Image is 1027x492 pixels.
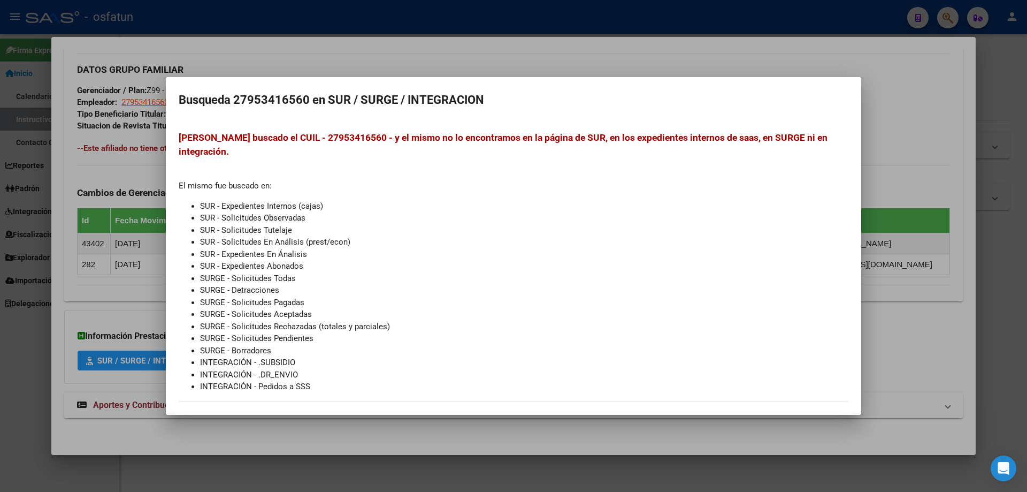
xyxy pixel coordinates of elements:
[200,224,848,237] li: SUR - Solicitudes Tutelaje
[200,321,848,333] li: SURGE - Solicitudes Rechazadas (totales y parciales)
[991,456,1016,481] div: Open Intercom Messenger
[179,132,827,157] span: [PERSON_NAME] buscado el CUIL - 27953416560 - y el mismo no lo encontramos en la página de SUR, e...
[200,284,848,297] li: SURGE - Detracciones
[179,90,848,110] h2: Busqueda 27953416560 en SUR / SURGE / INTEGRACION
[200,200,848,213] li: SUR - Expedientes Internos (cajas)
[200,236,848,248] li: SUR - Solicitudes En Análisis (prest/econ)
[200,260,848,273] li: SUR - Expedientes Abonados
[200,369,848,381] li: INTEGRACIÓN - .DR_ENVIO
[200,273,848,285] li: SURGE - Solicitudes Todas
[200,308,848,321] li: SURGE - Solicitudes Aceptadas
[200,332,848,345] li: SURGE - Solicitudes Pendientes
[200,248,848,261] li: SUR - Expedientes En Ánalisis
[200,357,848,369] li: INTEGRACIÓN - .SUBSIDIO
[200,212,848,224] li: SUR - Solicitudes Observadas
[179,131,848,393] div: El mismo fue buscado en:
[200,381,848,393] li: INTEGRACIÓN - Pedidos a SSS
[200,297,848,309] li: SURGE - Solicitudes Pagadas
[200,345,848,357] li: SURGE - Borradores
